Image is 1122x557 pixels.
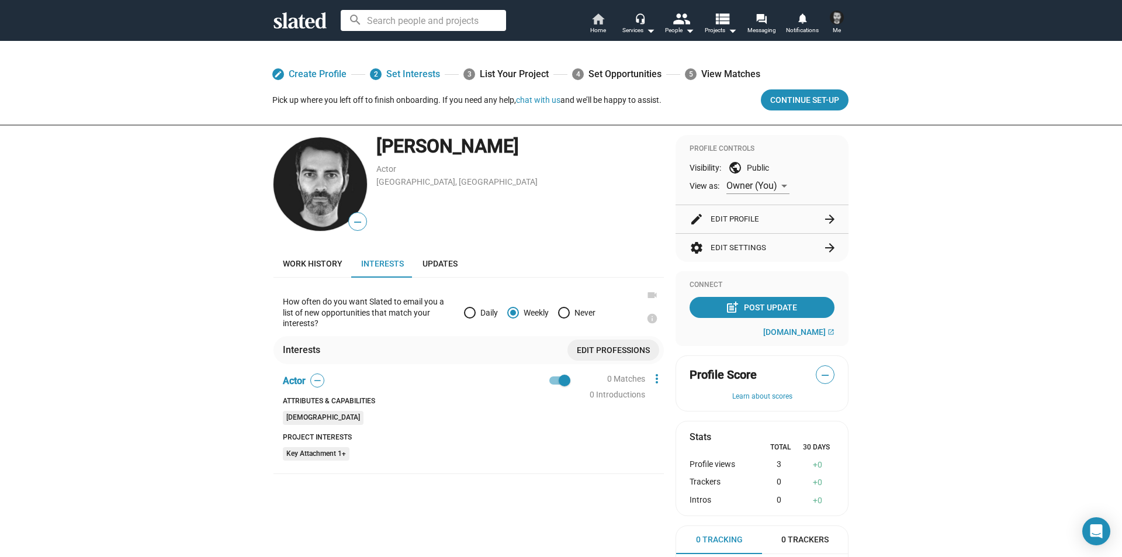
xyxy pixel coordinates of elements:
button: Post Update [690,297,834,318]
div: Visibility: Public [690,161,834,175]
span: — [349,215,366,230]
div: Profile views [690,459,756,470]
div: Connect [690,281,834,290]
div: Project Interests [283,433,570,442]
mat-icon: home [591,12,605,26]
input: Search people and projects [341,10,506,31]
div: Attributes & Capabilities [283,397,570,406]
mat-icon: videocam [646,289,658,301]
mat-icon: more_vert [650,372,664,386]
mat-icon: info [646,313,658,324]
div: Open Intercom Messenger [1082,517,1110,545]
div: [PERSON_NAME] [376,134,664,159]
span: View as: [690,181,719,192]
button: Projects [700,12,741,37]
mat-icon: arrow_forward [823,212,837,226]
mat-icon: open_in_new [827,328,834,335]
div: Profile Controls [690,144,834,154]
button: chat with us [516,95,560,105]
span: Weekly [519,308,549,317]
mat-icon: arrow_drop_down [725,23,739,37]
div: List Your Project [463,64,549,85]
button: People [659,12,700,37]
a: 2Set Interests [370,64,440,85]
span: Continue Set-up [770,89,839,110]
mat-card-title: Stats [690,431,711,443]
div: Intros [690,495,756,506]
div: 0 [801,495,834,506]
mat-icon: forum [756,13,767,24]
mat-icon: public [728,161,742,175]
span: + [813,478,818,487]
span: Owner (You) [726,180,777,191]
a: Create Profile [272,64,347,85]
span: — [311,375,324,386]
span: 5 [685,68,697,80]
span: + [813,496,818,505]
div: Post Update [728,297,797,318]
img: Thomas Kühl [273,137,367,231]
button: Edit Settings [690,234,834,262]
button: Services [618,12,659,37]
div: Interests [283,344,325,356]
div: Pick up where you left off to finish onboarding. If you need any help, and we’ll be happy to assist. [272,95,662,106]
mat-icon: notifications [797,12,808,23]
span: Projects [705,23,737,37]
mat-icon: headset_mic [635,13,645,23]
a: Home [577,12,618,37]
mat-chip: [DEMOGRAPHIC_DATA] [283,411,363,425]
div: View Matches [685,64,760,85]
span: 0 Trackers [781,534,829,545]
span: Interests [361,259,404,268]
button: Learn about scores [690,392,834,402]
a: Work history [273,250,352,278]
span: — [816,368,834,383]
span: Edit professions [577,340,650,361]
mat-icon: edit [690,212,704,226]
p: How often do you want Slated to email you a list of new opportunities that match your interests? [283,296,455,329]
img: Thomas Kühl [830,11,844,25]
span: 3 [463,68,475,80]
div: 0 [801,477,834,488]
a: [GEOGRAPHIC_DATA], [GEOGRAPHIC_DATA] [376,177,538,186]
div: Trackers [690,477,756,488]
div: Total [762,443,798,452]
mat-icon: arrow_drop_down [643,23,657,37]
mat-icon: edit [274,70,282,78]
a: [DOMAIN_NAME] [763,327,834,337]
div: 0 [756,495,801,506]
a: Updates [413,250,467,278]
button: Continue Set-up [761,89,849,110]
span: Messaging [747,23,776,37]
span: Home [590,23,606,37]
div: Set Opportunities [572,64,662,85]
span: Profile Score [690,367,757,383]
div: 0 [801,459,834,470]
mat-icon: settings [690,241,704,255]
div: 0 Matches [607,373,645,385]
button: Open an edit user professions bottom sheet [567,340,659,361]
div: Services [622,23,655,37]
div: 0 [756,477,801,488]
mat-icon: view_list [714,10,730,27]
div: 3 [756,459,801,470]
div: 30 Days [798,443,834,452]
span: + [813,460,818,469]
span: [DOMAIN_NAME] [763,327,826,337]
div: People [665,23,694,37]
span: Notifications [786,23,819,37]
button: Edit Profile [690,205,834,233]
span: Never [570,308,595,317]
span: 2 [370,68,382,80]
a: Interests [352,250,413,278]
span: Updates [423,259,458,268]
mat-icon: post_add [725,300,739,314]
mat-chip: Key Attachment 1+ [283,447,349,461]
span: 4 [572,68,584,80]
button: Thomas KühlMe [823,8,851,39]
a: Messaging [741,12,782,37]
span: Actor [283,375,306,386]
a: Actor [376,164,396,174]
mat-icon: people [673,10,690,27]
span: Daily [476,308,498,317]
